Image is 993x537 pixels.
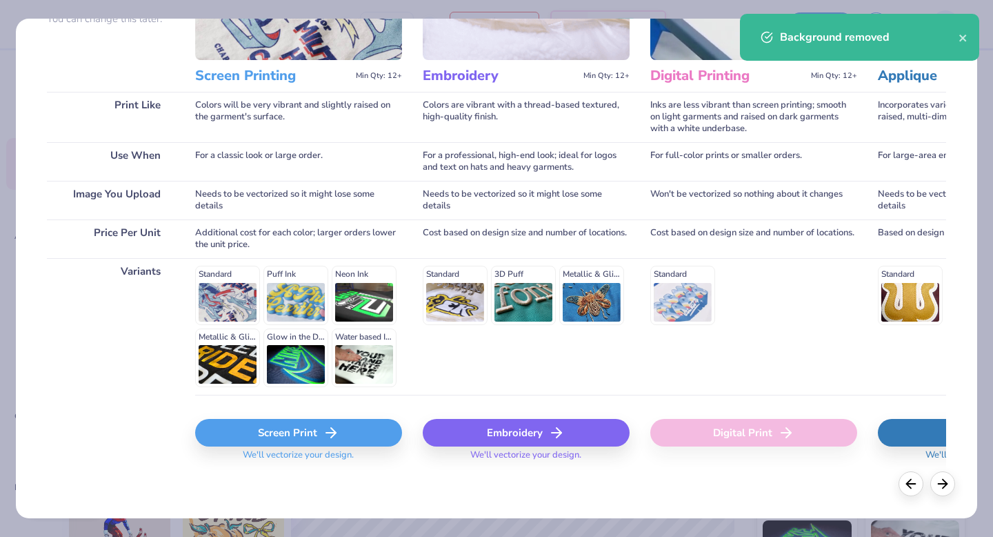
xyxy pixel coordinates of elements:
[47,92,174,142] div: Print Like
[650,219,857,258] div: Cost based on design size and number of locations.
[811,71,857,81] span: Min Qty: 12+
[47,258,174,395] div: Variants
[650,92,857,142] div: Inks are less vibrant than screen printing; smooth on light garments and raised on dark garments ...
[423,142,630,181] div: For a professional, high-end look; ideal for logos and text on hats and heavy garments.
[650,67,805,85] h3: Digital Printing
[195,92,402,142] div: Colors will be very vibrant and slightly raised on the garment's surface.
[465,449,587,469] span: We'll vectorize your design.
[195,142,402,181] div: For a classic look or large order.
[423,92,630,142] div: Colors are vibrant with a thread-based textured, high-quality finish.
[356,71,402,81] span: Min Qty: 12+
[423,181,630,219] div: Needs to be vectorized so it might lose some details
[47,181,174,219] div: Image You Upload
[195,181,402,219] div: Needs to be vectorized so it might lose some details
[423,419,630,447] div: Embroidery
[195,419,402,447] div: Screen Print
[423,67,578,85] h3: Embroidery
[47,219,174,258] div: Price Per Unit
[650,181,857,219] div: Won't be vectorized so nothing about it changes
[195,67,350,85] h3: Screen Printing
[195,219,402,258] div: Additional cost for each color; larger orders lower the unit price.
[237,449,359,469] span: We'll vectorize your design.
[47,142,174,181] div: Use When
[959,29,968,46] button: close
[47,13,174,25] p: You can change this later.
[780,29,959,46] div: Background removed
[583,71,630,81] span: Min Qty: 12+
[423,219,630,258] div: Cost based on design size and number of locations.
[650,142,857,181] div: For full-color prints or smaller orders.
[650,419,857,447] div: Digital Print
